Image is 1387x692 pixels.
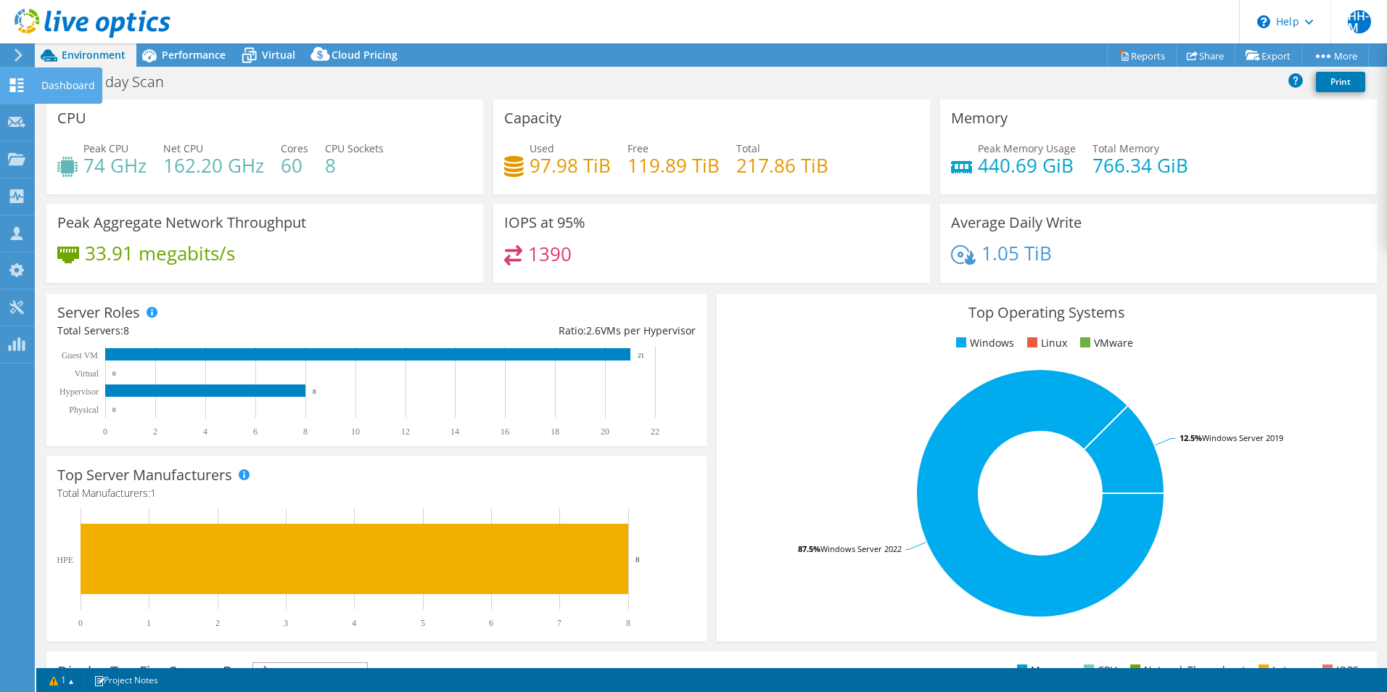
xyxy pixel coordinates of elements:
h3: Capacity [504,110,561,126]
h1: Ridge 7 day Scan [47,74,186,90]
span: 8 [123,324,129,337]
text: 6 [489,618,493,628]
h4: 1.05 TiB [981,245,1052,261]
text: 12 [401,427,410,437]
h3: Top Server Manufacturers [57,467,232,483]
span: IOPS [253,663,367,680]
a: Project Notes [83,671,168,689]
span: Peak CPU [83,141,128,155]
h4: 119.89 TiB [627,157,720,173]
span: Environment [62,48,125,62]
li: Latency [1255,662,1309,678]
text: 21 [638,352,644,359]
tspan: Windows Server 2019 [1202,432,1283,443]
h4: 8 [325,157,384,173]
text: 5 [421,618,425,628]
span: Used [530,141,554,155]
h4: 162.20 GHz [163,157,264,173]
text: 2 [153,427,157,437]
text: 3 [284,618,288,628]
h4: 97.98 TiB [530,157,611,173]
text: 8 [626,618,630,628]
text: 0 [103,427,107,437]
a: Reports [1107,44,1177,67]
text: 0 [112,406,116,413]
span: Virtual [262,48,295,62]
h4: 440.69 GiB [978,157,1076,173]
h4: 33.91 megabits/s [85,245,235,261]
span: Net CPU [163,141,203,155]
text: Guest VM [62,350,98,361]
span: Total [736,141,760,155]
text: 2 [215,618,220,628]
span: Free [627,141,649,155]
li: Network Throughput [1127,662,1246,678]
h3: Top Operating Systems [728,305,1366,321]
text: 14 [450,427,459,437]
tspan: Windows Server 2022 [820,543,902,554]
text: 20 [601,427,609,437]
a: Share [1176,44,1235,67]
span: 1 [150,486,156,500]
text: HPE [57,555,73,565]
text: Hypervisor [59,387,99,397]
h4: 74 GHz [83,157,147,173]
li: Memory [1013,662,1071,678]
text: 8 [635,555,640,564]
text: Physical [69,405,99,415]
text: 0 [78,618,83,628]
a: 1 [39,671,84,689]
h4: Total Manufacturers: [57,485,696,501]
h3: Peak Aggregate Network Throughput [57,215,306,231]
h3: Memory [951,110,1008,126]
tspan: 87.5% [798,543,820,554]
h3: Server Roles [57,305,140,321]
text: 8 [303,427,308,437]
span: Cloud Pricing [332,48,398,62]
li: Linux [1024,335,1067,351]
li: CPU [1080,662,1117,678]
a: Print [1316,72,1365,92]
text: 0 [112,370,116,377]
text: 1 [147,618,151,628]
text: 7 [557,618,561,628]
tspan: 12.5% [1180,432,1202,443]
span: Performance [162,48,226,62]
span: CPU Sockets [325,141,384,155]
text: 4 [203,427,207,437]
span: Peak Memory Usage [978,141,1076,155]
text: 6 [253,427,258,437]
text: 18 [551,427,559,437]
div: Ratio: VMs per Hypervisor [376,323,696,339]
h3: Average Daily Write [951,215,1082,231]
span: Total Memory [1092,141,1159,155]
span: 2.6 [586,324,601,337]
span: HH-M [1348,10,1371,33]
text: 10 [351,427,360,437]
h4: 217.86 TiB [736,157,828,173]
div: Dashboard [34,67,102,104]
h4: 766.34 GiB [1092,157,1188,173]
li: IOPS [1319,662,1359,678]
li: Windows [952,335,1014,351]
h3: CPU [57,110,86,126]
text: 22 [651,427,659,437]
text: 4 [352,618,356,628]
text: Virtual [75,368,99,379]
h4: 60 [281,157,308,173]
a: More [1301,44,1369,67]
div: Total Servers: [57,323,376,339]
text: 8 [313,388,316,395]
svg: \n [1257,15,1270,28]
text: 16 [501,427,509,437]
span: Cores [281,141,308,155]
a: Export [1235,44,1302,67]
li: VMware [1077,335,1133,351]
h3: IOPS at 95% [504,215,585,231]
h4: 1390 [528,246,572,262]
